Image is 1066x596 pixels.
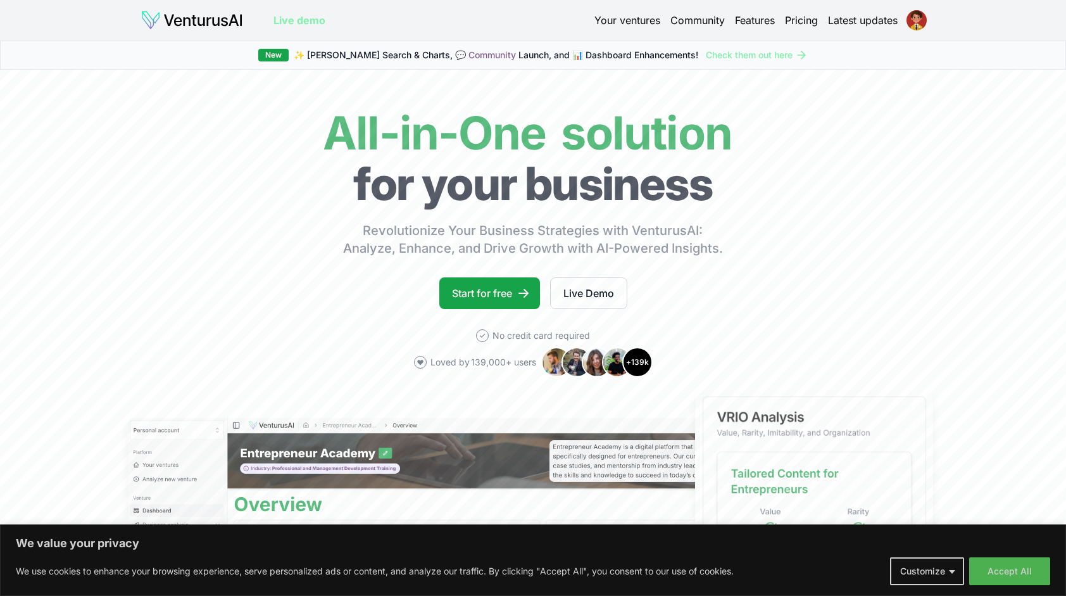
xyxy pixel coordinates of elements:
[468,49,516,60] a: Community
[594,13,660,28] a: Your ventures
[582,347,612,377] img: Avatar 3
[16,536,1050,551] p: We value your privacy
[890,557,964,585] button: Customize
[828,13,898,28] a: Latest updates
[670,13,725,28] a: Community
[439,277,540,309] a: Start for free
[258,49,289,61] div: New
[969,557,1050,585] button: Accept All
[602,347,632,377] img: Avatar 4
[735,13,775,28] a: Features
[785,13,818,28] a: Pricing
[273,13,325,28] a: Live demo
[550,277,627,309] a: Live Demo
[561,347,592,377] img: Avatar 2
[141,10,243,30] img: logo
[16,564,734,579] p: We use cookies to enhance your browsing experience, serve personalized ads or content, and analyz...
[706,49,808,61] a: Check them out here
[294,49,698,61] span: ✨ [PERSON_NAME] Search & Charts, 💬 Launch, and 📊 Dashboard Enhancements!
[906,10,927,30] img: ACg8ocKjVXDvlyDQClX86wW2Mi5ZQLJJPN2e99kcRNl7PcP6rUh8w4q6=s96-c
[541,347,572,377] img: Avatar 1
